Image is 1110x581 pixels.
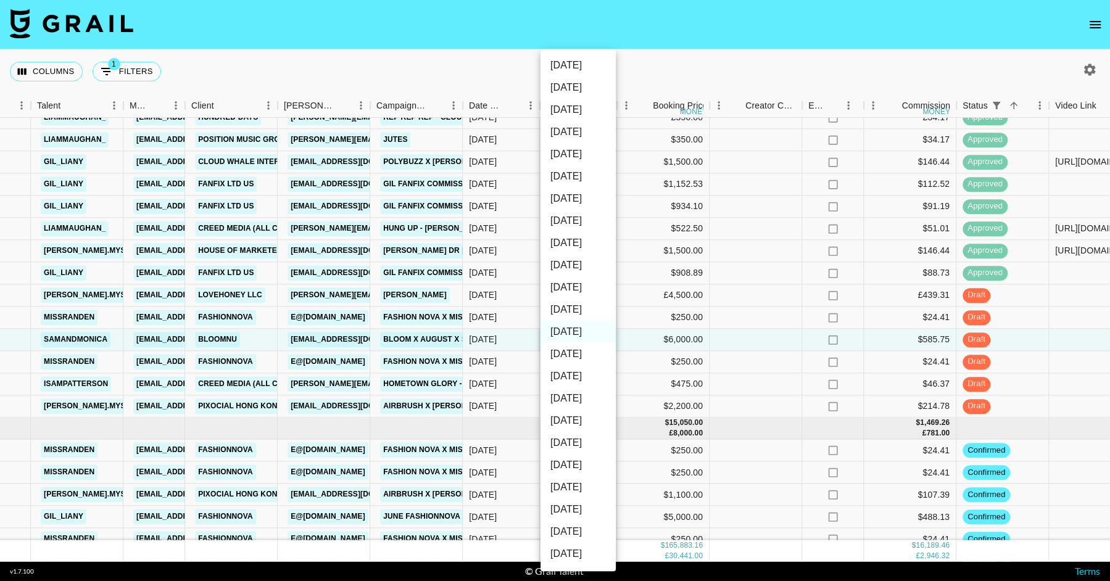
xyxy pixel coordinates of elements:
[541,299,616,321] li: [DATE]
[541,454,616,476] li: [DATE]
[541,498,616,521] li: [DATE]
[541,143,616,165] li: [DATE]
[541,387,616,410] li: [DATE]
[541,476,616,498] li: [DATE]
[541,521,616,543] li: [DATE]
[541,210,616,232] li: [DATE]
[541,543,616,565] li: [DATE]
[541,254,616,276] li: [DATE]
[541,232,616,254] li: [DATE]
[541,432,616,454] li: [DATE]
[541,121,616,143] li: [DATE]
[541,165,616,187] li: [DATE]
[541,410,616,432] li: [DATE]
[541,99,616,121] li: [DATE]
[541,321,616,343] li: [DATE]
[541,343,616,365] li: [DATE]
[541,76,616,99] li: [DATE]
[541,54,616,76] li: [DATE]
[541,187,616,210] li: [DATE]
[541,276,616,299] li: [DATE]
[541,365,616,387] li: [DATE]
